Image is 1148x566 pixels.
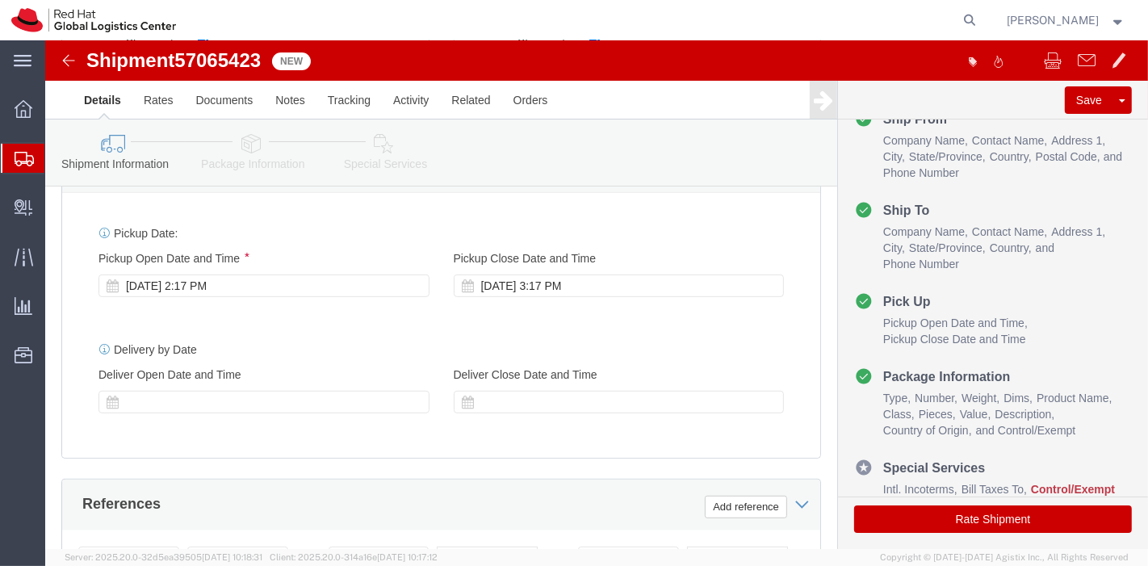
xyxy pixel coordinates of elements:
span: Copyright © [DATE]-[DATE] Agistix Inc., All Rights Reserved [880,551,1129,564]
span: Jason Alexander [1008,11,1100,29]
span: [DATE] 10:17:12 [377,552,438,562]
span: Server: 2025.20.0-32d5ea39505 [65,552,262,562]
span: [DATE] 10:18:31 [202,552,262,562]
img: logo [11,8,176,32]
button: [PERSON_NAME] [1007,10,1126,30]
span: Client: 2025.20.0-314a16e [270,552,438,562]
iframe: FS Legacy Container [45,40,1148,549]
